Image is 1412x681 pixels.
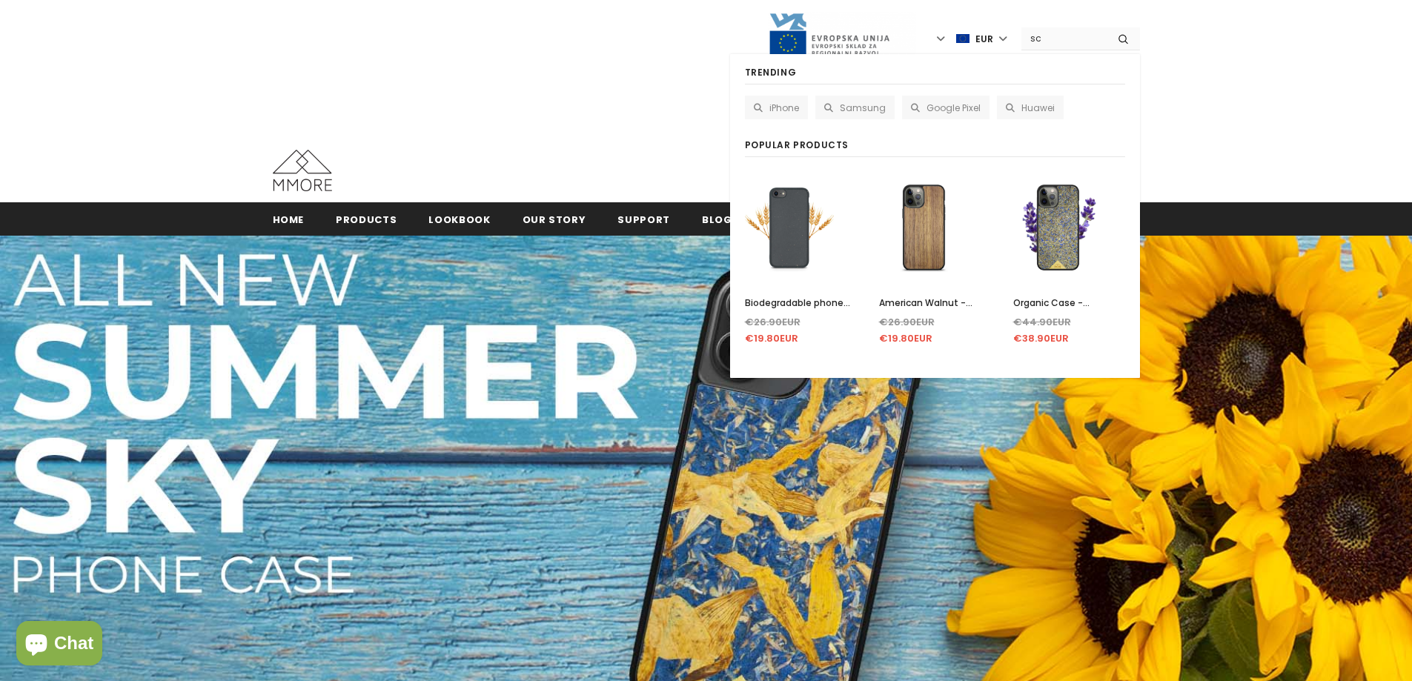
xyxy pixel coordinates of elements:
[879,315,935,329] span: €26.90EUR
[745,295,857,311] a: Biodegradable phone case - Black
[879,295,991,311] a: American Walnut - LIMITED EDITION
[1021,102,1055,114] span: Huawei
[879,296,972,325] span: American Walnut - LIMITED EDITION
[745,331,798,345] span: €19.80EUR
[523,202,586,236] a: Our Story
[768,12,916,66] img: Javni Razpis
[745,66,797,79] span: Trending
[927,102,981,114] span: Google Pixel
[745,139,849,151] span: Popular Products
[1021,27,1107,49] input: Search Site
[745,96,808,119] a: iPhone
[1013,296,1090,325] span: Organic Case - Lavender
[523,213,586,227] span: Our Story
[745,315,801,329] span: €26.90EUR
[879,331,932,345] span: €19.80EUR
[1053,176,1140,189] a: Create an account
[745,296,850,325] span: Biodegradable phone case - Black
[617,213,670,227] span: support
[975,32,993,47] span: EUR
[769,102,799,114] span: iPhone
[273,213,305,227] span: Home
[702,213,732,227] span: Blog
[702,202,732,236] a: Blog
[1013,315,1071,329] span: €44.90EUR
[1013,331,1069,345] span: €38.90EUR
[336,202,397,236] a: Products
[902,96,990,119] a: Google Pixel
[768,32,916,44] a: Javni Razpis
[997,96,1064,119] a: Huawei
[428,202,490,236] a: Lookbook
[428,213,490,227] span: Lookbook
[815,96,895,119] a: Samsung
[12,621,107,669] inbox-online-store-chat: Shopify online store chat
[273,202,305,236] a: Home
[840,102,886,114] span: Samsung
[1013,295,1125,311] a: Organic Case - Lavender
[617,202,670,236] a: support
[273,150,332,191] img: MMORE Cases
[336,213,397,227] span: Products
